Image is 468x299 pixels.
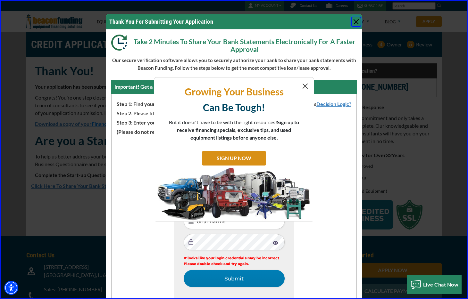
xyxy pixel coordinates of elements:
button: Live Chat Now [407,275,462,294]
span: Live Chat Now [423,281,459,287]
p: But it doesn't have to be with the right resources! [169,118,299,141]
img: SIGN UP NOW [154,167,314,222]
button: Close [301,82,309,90]
a: SIGN UP NOW [202,151,266,166]
span: Sign up to receive financing specials, exclusive tips, and used equipment listings before anyone ... [177,119,299,141]
p: Growing Your Business [159,85,309,98]
p: Can Be Tough! [159,101,309,114]
div: Accessibility Menu [4,281,18,295]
